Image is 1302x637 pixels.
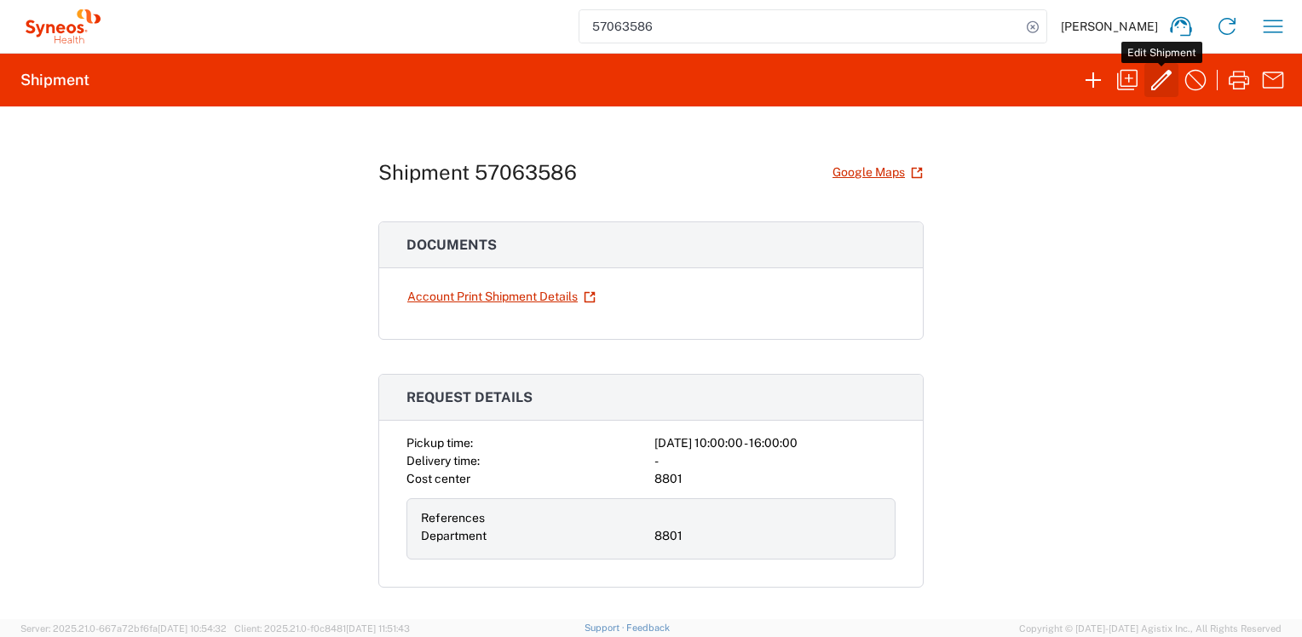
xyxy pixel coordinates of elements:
a: Feedback [626,623,670,633]
span: Documents [406,237,497,253]
span: References [421,511,485,525]
div: Department [421,527,648,545]
div: 8801 [654,527,881,545]
a: Support [585,623,627,633]
h2: Shipment [20,70,89,90]
span: Delivery time: [406,454,480,468]
span: Pickup time: [406,436,473,450]
span: Server: 2025.21.0-667a72bf6fa [20,623,227,634]
span: [DATE] 10:54:32 [158,623,227,634]
input: Shipment, tracking or reference number [579,10,1021,43]
span: Client: 2025.21.0-f0c8481 [234,623,410,634]
span: Cost center [406,472,470,485]
span: Request details [406,389,533,405]
div: 8801 [654,470,896,488]
span: [DATE] 11:51:43 [346,623,410,634]
a: Account Print Shipment Details [406,282,596,312]
div: - [654,452,896,470]
span: [PERSON_NAME] [1061,19,1158,34]
div: [DATE] 10:00:00 - 16:00:00 [654,434,896,452]
span: Copyright © [DATE]-[DATE] Agistix Inc., All Rights Reserved [1019,621,1282,636]
a: Google Maps [832,158,924,187]
h1: Shipment 57063586 [378,160,577,185]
